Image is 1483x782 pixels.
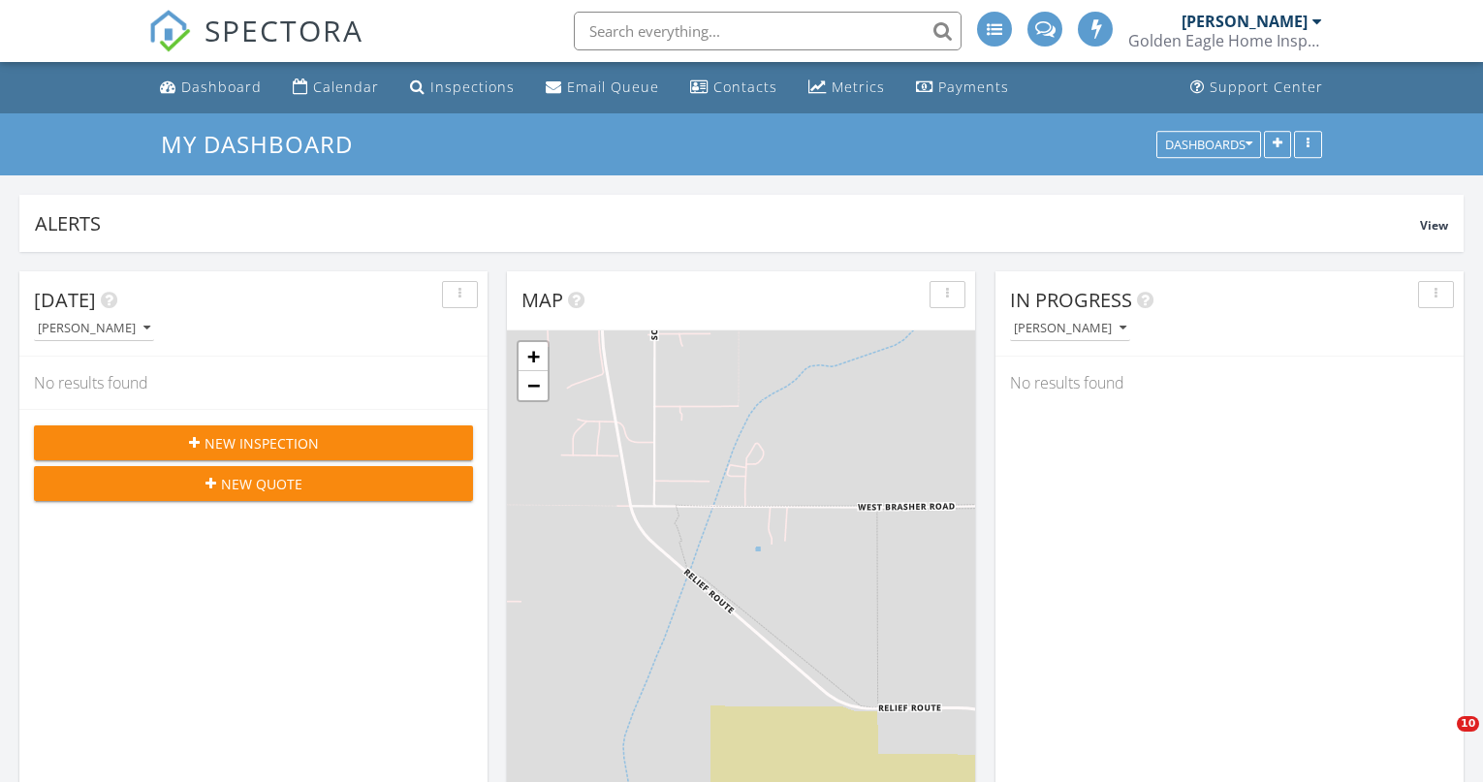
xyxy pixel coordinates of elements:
div: No results found [19,357,488,409]
div: [PERSON_NAME] [1182,12,1308,31]
a: Zoom in [519,342,548,371]
button: [PERSON_NAME] [34,316,154,342]
div: Inspections [430,78,515,96]
div: No results found [995,357,1464,409]
span: In Progress [1010,287,1132,313]
span: Map [521,287,563,313]
div: Support Center [1210,78,1323,96]
a: Inspections [402,70,522,106]
a: My Dashboard [161,128,369,160]
a: Zoom out [519,371,548,400]
a: Metrics [801,70,893,106]
a: Dashboard [152,70,269,106]
div: Calendar [313,78,379,96]
div: [PERSON_NAME] [38,322,150,335]
div: Payments [938,78,1009,96]
span: New Inspection [205,433,319,454]
span: New Quote [221,474,302,494]
div: Dashboard [181,78,262,96]
span: SPECTORA [205,10,363,50]
div: [PERSON_NAME] [1014,322,1126,335]
div: Email Queue [567,78,659,96]
div: Contacts [713,78,777,96]
span: [DATE] [34,287,96,313]
div: Alerts [35,210,1420,236]
a: Calendar [285,70,387,106]
div: Metrics [832,78,885,96]
a: SPECTORA [148,26,363,67]
button: [PERSON_NAME] [1010,316,1130,342]
a: Support Center [1183,70,1331,106]
span: 10 [1457,716,1479,732]
a: Email Queue [538,70,667,106]
button: New Inspection [34,425,473,460]
iframe: Intercom live chat [1417,716,1464,763]
input: Search everything... [574,12,962,50]
button: Dashboards [1156,131,1261,158]
button: New Quote [34,466,473,501]
div: Golden Eagle Home Inspection, LLC [1128,31,1322,50]
div: Dashboards [1165,138,1252,151]
a: Payments [908,70,1017,106]
span: View [1420,217,1448,234]
img: The Best Home Inspection Software - Spectora [148,10,191,52]
a: Contacts [682,70,785,106]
